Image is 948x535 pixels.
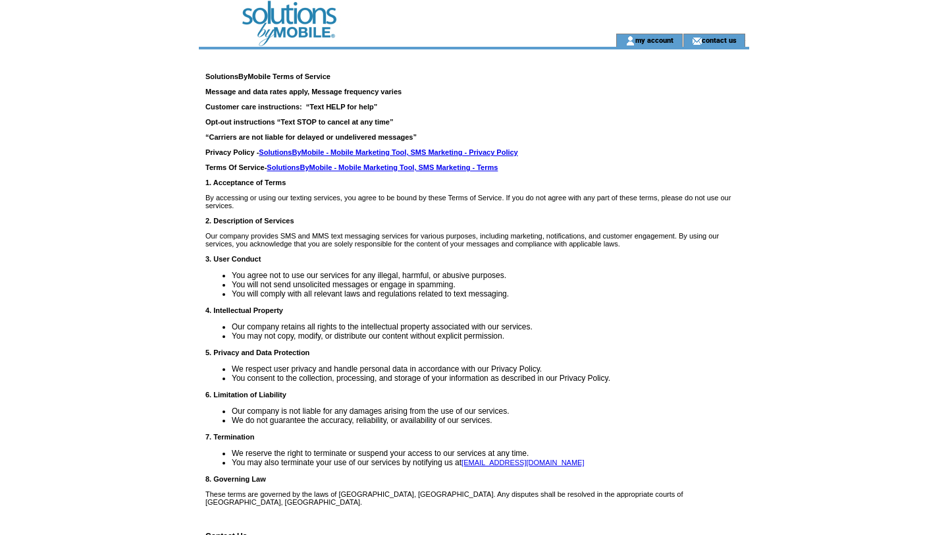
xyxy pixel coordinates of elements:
[232,289,749,298] li: You will comply with all relevant laws and regulations related to text messaging.
[205,133,417,141] strong: “Carriers are not liable for delayed or undelivered messages”
[205,391,286,399] strong: 6. Limitation of Liability
[205,179,286,186] strong: 1. Acceptance of Terms
[232,364,749,374] li: We respect user privacy and handle personal data in accordance with our Privacy Policy.
[232,416,749,425] li: We do not guarantee the accuracy, reliability, or availability of our services.
[205,217,294,225] strong: 2. Description of Services
[205,490,749,506] p: These terms are governed by the laws of [GEOGRAPHIC_DATA], [GEOGRAPHIC_DATA]. Any disputes shall ...
[232,407,749,416] li: Our company is not liable for any damages arising from the use of our services.
[232,271,749,280] li: You agree not to use our services for any illegal, harmful, or abusive purposes.
[232,449,749,458] li: We reserve the right to terminate or suspend your access to our services at any time.
[232,458,749,467] li: You may also terminate your use of our services by notifying us at
[205,88,402,96] strong: Message and data rates apply, Message frequency varies
[259,148,517,156] a: SolutionsByMobile - Mobile Marketing Tool, SMS Marketing - Privacy Policy
[205,163,498,171] strong: Terms Of Service-
[232,374,749,383] li: You consent to the collection, processing, and storage of your information as described in our Pr...
[205,118,393,126] strong: Opt-out instructions “Text STOP to cancel at any time”
[232,280,749,289] li: You will not send unsolicited messages or engage in spamming.
[702,36,737,44] a: contact us
[232,322,749,331] li: Our company retains all rights to the intellectual property associated with our services.
[205,148,518,156] strong: Privacy Policy -
[205,194,749,210] p: By accessing or using our texting services, you agree to be bound by these Terms of Service. If y...
[205,72,330,80] strong: SolutionsByMobile Terms of Service
[625,36,635,46] img: account_icon.gif
[692,36,702,46] img: contact_us_icon.gif
[635,36,673,44] a: my account
[205,306,283,314] strong: 4. Intellectual Property
[205,232,749,248] p: Our company provides SMS and MMS text messaging services for various purposes, including marketin...
[205,475,266,483] strong: 8. Governing Law
[267,163,498,171] a: SolutionsByMobile - Mobile Marketing Tool, SMS Marketing - Terms
[461,459,584,466] a: [EMAIL_ADDRESS][DOMAIN_NAME]
[205,433,254,441] strong: 7. Termination
[205,103,377,111] strong: Customer care instructions: “Text HELP for help”
[205,349,309,356] strong: 5. Privacy and Data Protection
[232,331,749,341] li: You may not copy, modify, or distribute our content without explicit permission.
[205,255,261,263] strong: 3. User Conduct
